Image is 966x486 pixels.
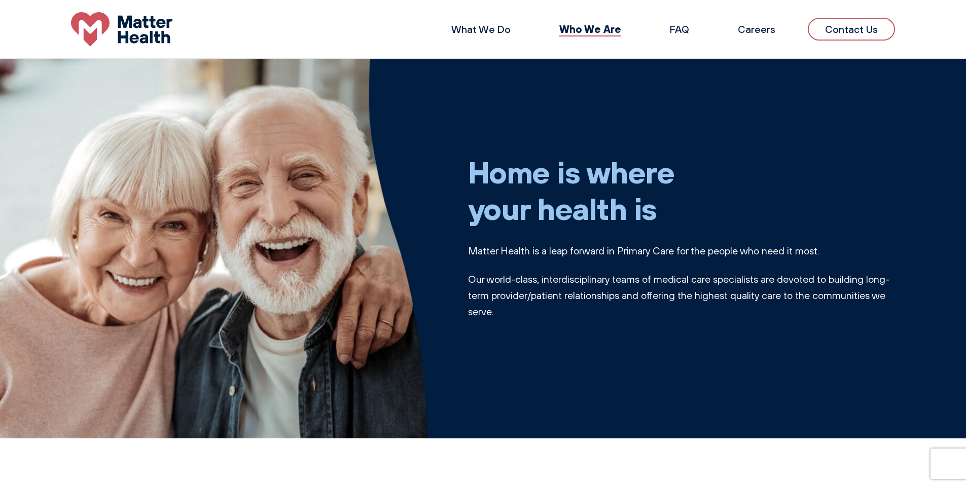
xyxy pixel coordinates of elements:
a: Careers [738,23,775,35]
a: FAQ [670,23,689,35]
p: Our world-class, interdisciplinary teams of medical care specialists are devoted to building long... [468,271,896,320]
a: What We Do [451,23,511,35]
a: Contact Us [808,18,895,41]
h1: Home is where your health is [468,154,896,227]
p: Matter Health is a leap forward in Primary Care for the people who need it most. [468,243,896,259]
a: Who We Are [559,22,621,35]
